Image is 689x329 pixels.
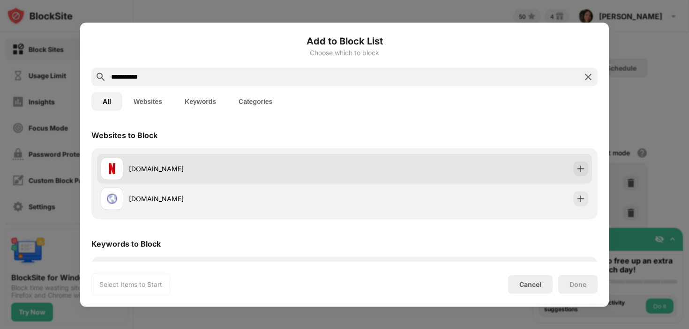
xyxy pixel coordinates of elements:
div: Done [569,280,586,288]
button: Websites [122,92,173,110]
button: Categories [227,92,284,110]
img: favicons [106,163,118,174]
button: Keywords [173,92,227,110]
img: favicons [106,193,118,204]
img: search.svg [95,71,106,82]
h6: Add to Block List [91,34,598,48]
div: Websites to Block [91,130,157,139]
div: Select Items to Start [99,279,162,289]
div: Keywords to Block [91,239,161,248]
div: Choose which to block [91,49,598,56]
div: Cancel [519,280,541,288]
img: search-close [583,71,594,82]
div: [DOMAIN_NAME] [129,164,344,174]
button: All [91,92,122,110]
div: [DOMAIN_NAME] [129,194,344,204]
